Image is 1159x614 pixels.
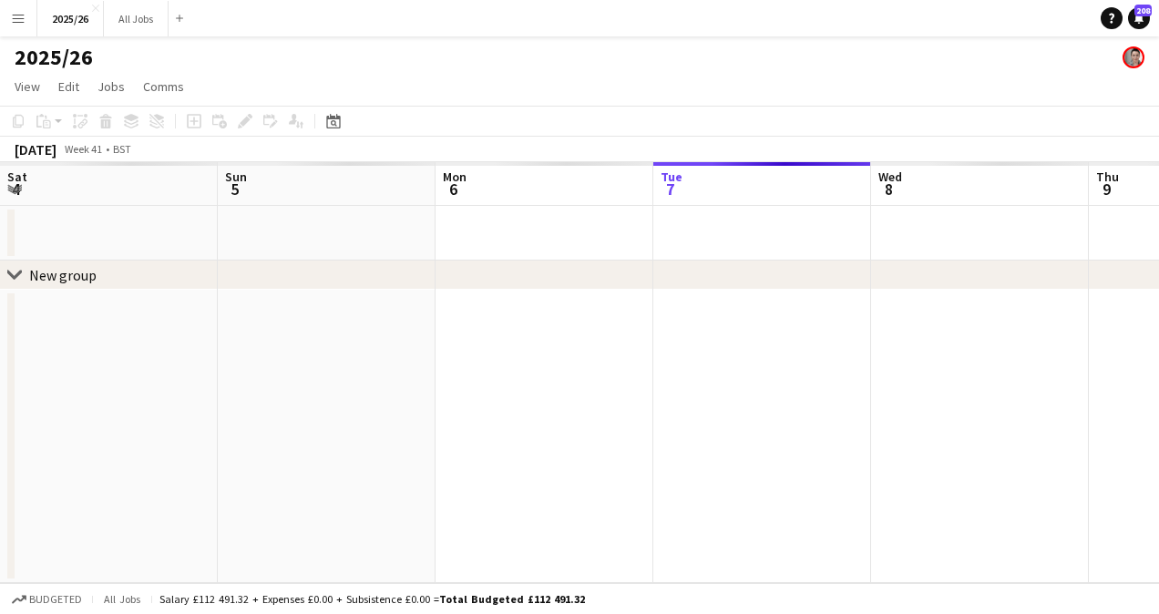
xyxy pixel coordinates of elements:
h1: 2025/26 [15,44,93,71]
app-user-avatar: Mica Young [1123,46,1144,68]
span: Jobs [97,78,125,95]
a: Jobs [90,75,132,98]
span: 8 [876,179,902,200]
a: Edit [51,75,87,98]
button: Budgeted [9,589,85,609]
div: New group [29,266,97,284]
span: 9 [1093,179,1119,200]
span: Tue [661,169,682,185]
span: Budgeted [29,593,82,606]
button: 2025/26 [37,1,104,36]
span: Thu [1096,169,1119,185]
span: 7 [658,179,682,200]
span: Edit [58,78,79,95]
span: 4 [5,179,27,200]
span: 6 [440,179,467,200]
span: Mon [443,169,467,185]
span: Wed [878,169,902,185]
span: 208 [1134,5,1152,16]
a: View [7,75,47,98]
span: All jobs [100,592,144,606]
span: Week 41 [60,142,106,156]
button: All Jobs [104,1,169,36]
div: Salary £112 491.32 + Expenses £0.00 + Subsistence £0.00 = [159,592,585,606]
span: 5 [222,179,247,200]
div: [DATE] [15,140,56,159]
span: Total Budgeted £112 491.32 [439,592,585,606]
a: Comms [136,75,191,98]
span: Sat [7,169,27,185]
span: View [15,78,40,95]
span: Comms [143,78,184,95]
span: Sun [225,169,247,185]
a: 208 [1128,7,1150,29]
div: BST [113,142,131,156]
